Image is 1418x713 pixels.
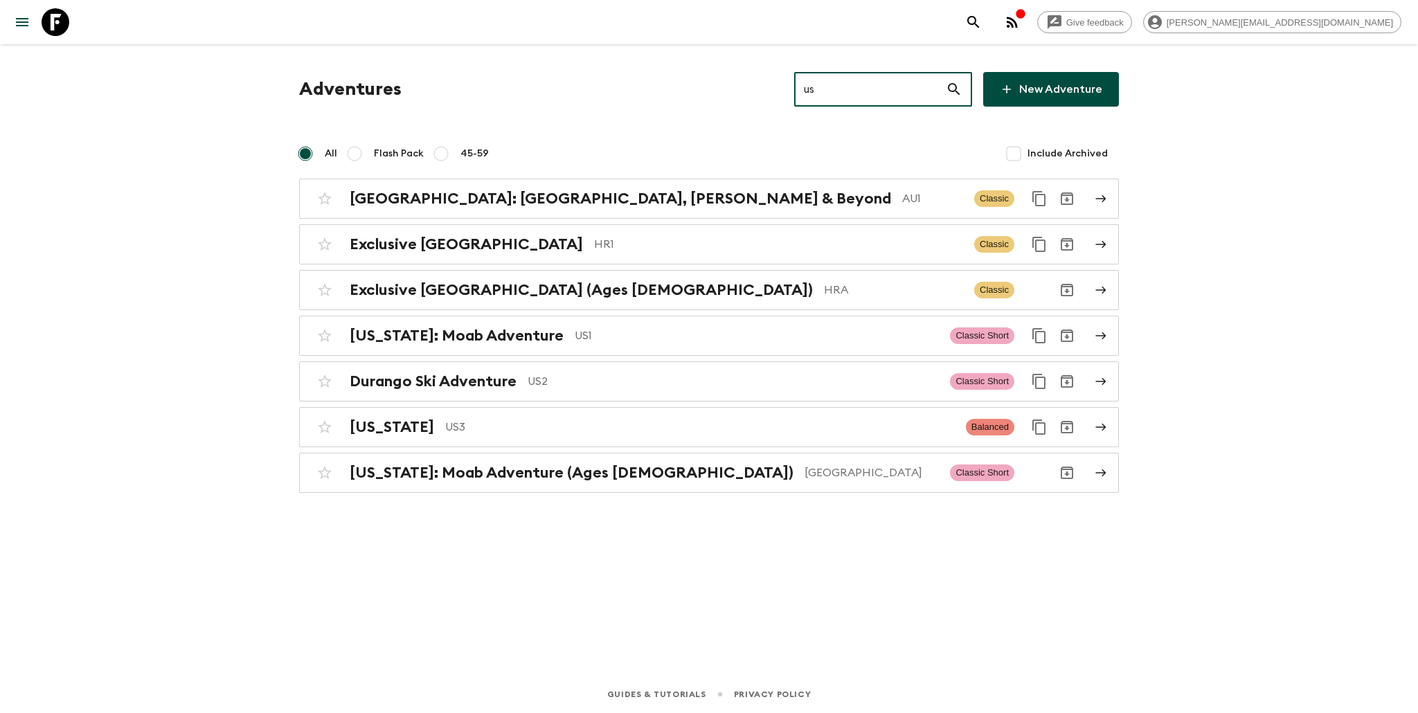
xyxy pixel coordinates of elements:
p: US1 [575,327,939,344]
a: New Adventure [983,72,1119,107]
p: [GEOGRAPHIC_DATA] [805,464,939,481]
button: Archive [1053,459,1081,487]
span: Classic [974,282,1014,298]
a: Durango Ski AdventureUS2Classic ShortDuplicate for 45-59Archive [299,361,1119,401]
button: Duplicate for 45-59 [1025,231,1053,258]
button: menu [8,8,36,36]
button: Archive [1053,368,1081,395]
h2: Exclusive [GEOGRAPHIC_DATA] (Ages [DEMOGRAPHIC_DATA]) [350,281,813,299]
a: [GEOGRAPHIC_DATA]: [GEOGRAPHIC_DATA], [PERSON_NAME] & BeyondAU1ClassicDuplicate for 45-59Archive [299,179,1119,219]
h1: Adventures [299,75,402,103]
a: Privacy Policy [734,687,811,702]
a: [US_STATE]: Moab Adventure (Ages [DEMOGRAPHIC_DATA])[GEOGRAPHIC_DATA]Classic ShortArchive [299,453,1119,493]
a: Give feedback [1037,11,1132,33]
span: Flash Pack [374,147,424,161]
p: HRA [824,282,963,298]
span: 45-59 [460,147,489,161]
input: e.g. AR1, Argentina [794,70,946,109]
span: Classic Short [950,464,1014,481]
span: [PERSON_NAME][EMAIL_ADDRESS][DOMAIN_NAME] [1159,17,1401,28]
a: [US_STATE]: Moab AdventureUS1Classic ShortDuplicate for 45-59Archive [299,316,1119,356]
button: Archive [1053,231,1081,258]
div: [PERSON_NAME][EMAIL_ADDRESS][DOMAIN_NAME] [1143,11,1401,33]
h2: Exclusive [GEOGRAPHIC_DATA] [350,235,583,253]
a: Exclusive [GEOGRAPHIC_DATA] (Ages [DEMOGRAPHIC_DATA])HRAClassicArchive [299,270,1119,310]
p: HR1 [594,236,963,253]
h2: [GEOGRAPHIC_DATA]: [GEOGRAPHIC_DATA], [PERSON_NAME] & Beyond [350,190,891,208]
span: Balanced [966,419,1014,435]
button: Duplicate for 45-59 [1025,413,1053,441]
h2: [US_STATE] [350,418,434,436]
span: Classic [974,190,1014,207]
a: [US_STATE]US3BalancedDuplicate for 45-59Archive [299,407,1119,447]
button: Archive [1053,185,1081,213]
p: US3 [445,419,955,435]
button: Duplicate for 45-59 [1025,368,1053,395]
button: Archive [1053,322,1081,350]
span: Include Archived [1027,147,1108,161]
a: Exclusive [GEOGRAPHIC_DATA]HR1ClassicDuplicate for 45-59Archive [299,224,1119,264]
span: All [325,147,337,161]
button: Duplicate for 45-59 [1025,322,1053,350]
h2: Durango Ski Adventure [350,372,517,390]
p: AU1 [902,190,963,207]
button: Archive [1053,276,1081,304]
span: Give feedback [1059,17,1131,28]
h2: [US_STATE]: Moab Adventure (Ages [DEMOGRAPHIC_DATA]) [350,464,793,482]
p: US2 [528,373,939,390]
button: Archive [1053,413,1081,441]
h2: [US_STATE]: Moab Adventure [350,327,564,345]
span: Classic Short [950,373,1014,390]
span: Classic [974,236,1014,253]
a: Guides & Tutorials [607,687,706,702]
span: Classic Short [950,327,1014,344]
button: Duplicate for 45-59 [1025,185,1053,213]
button: search adventures [960,8,987,36]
